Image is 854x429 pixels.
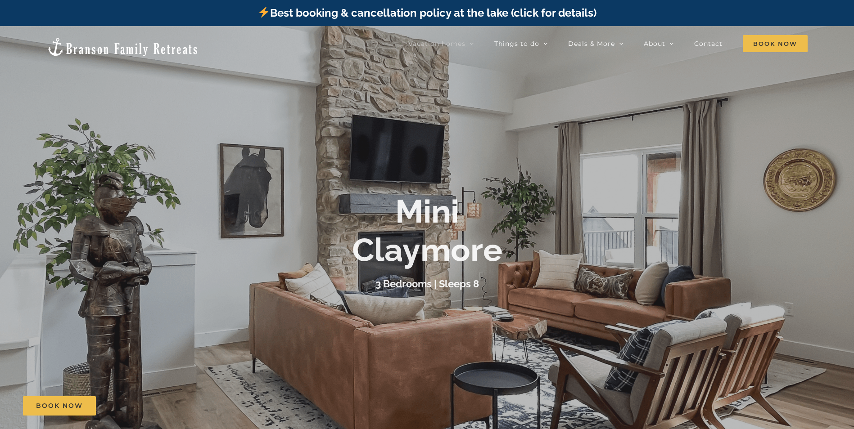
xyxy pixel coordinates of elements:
[694,35,723,53] a: Contact
[644,40,665,47] span: About
[694,40,723,47] span: Contact
[644,35,674,53] a: About
[352,192,502,269] b: Mini Claymore
[494,35,548,53] a: Things to do
[375,277,479,289] h3: 3 Bedrooms | Sleeps 8
[46,37,199,57] img: Branson Family Retreats Logo
[568,35,624,53] a: Deals & More
[494,40,539,47] span: Things to do
[258,7,269,18] img: ⚡️
[258,6,596,19] a: Best booking & cancellation policy at the lake (click for details)
[743,35,808,52] span: Book Now
[408,40,465,47] span: Vacation homes
[408,35,808,53] nav: Main Menu
[568,40,615,47] span: Deals & More
[36,402,83,410] span: Book Now
[408,35,474,53] a: Vacation homes
[23,396,96,416] a: Book Now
